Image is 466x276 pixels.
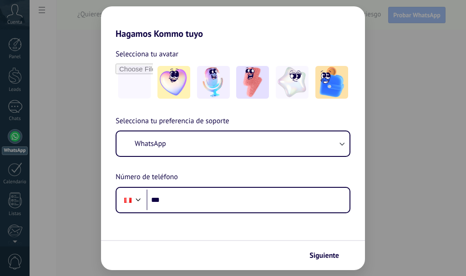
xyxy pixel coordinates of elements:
span: Selecciona tu avatar [116,48,178,60]
img: -3.jpeg [236,66,269,99]
div: Peru: + 51 [119,191,137,210]
img: -2.jpeg [197,66,230,99]
span: Selecciona tu preferencia de soporte [116,115,229,127]
span: WhatsApp [135,139,166,148]
img: -1.jpeg [157,66,190,99]
span: Siguiente [309,252,339,259]
button: Siguiente [305,248,351,263]
img: -4.jpeg [276,66,309,99]
button: WhatsApp [116,131,349,156]
img: -5.jpeg [315,66,348,99]
span: Número de teléfono [116,171,178,183]
h2: Hagamos Kommo tuyo [101,6,365,39]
